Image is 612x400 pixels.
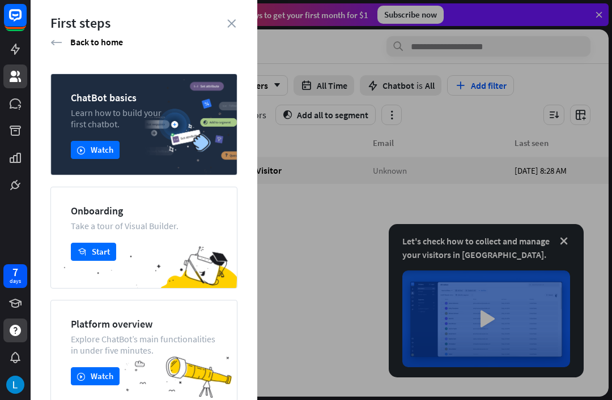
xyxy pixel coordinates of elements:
[71,367,120,385] button: playWatch
[71,333,217,356] div: Explore ChatBot’s main functionalities in under five minutes.
[78,248,86,256] i: academy
[77,372,85,381] i: play
[71,91,217,104] div: ChatBot basics
[71,107,217,130] div: Learn how to build your first chatbot.
[71,141,120,159] button: playWatch
[71,317,217,330] div: Platform overview
[71,220,217,231] div: Take a tour of Visual Builder.
[77,146,85,154] i: play
[10,277,21,285] div: days
[9,5,43,38] button: Open LiveChat chat widget
[70,36,123,48] span: Back to home
[50,14,237,32] div: First steps
[71,243,116,261] button: academyStart
[227,19,236,28] i: close
[50,37,62,48] i: arrow_left
[12,267,18,277] div: 7
[71,204,217,217] div: Onboarding
[3,264,27,288] a: 7 days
